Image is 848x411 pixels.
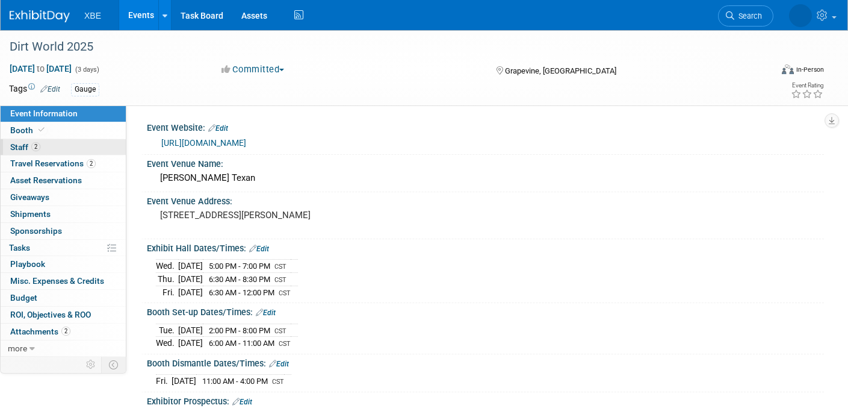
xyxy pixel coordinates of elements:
span: CST [274,276,286,284]
img: ExhibitDay [10,10,70,22]
span: 5:00 PM - 7:00 PM [209,262,270,271]
div: Event Venue Name: [147,155,824,170]
a: Tasks [1,240,126,256]
span: Staff [10,142,40,152]
span: CST [274,263,286,271]
span: 6:30 AM - 12:00 PM [209,288,274,297]
span: (3 days) [74,66,99,74]
span: 2 [31,142,40,151]
span: more [8,344,27,353]
a: ROI, Objectives & ROO [1,307,126,323]
div: Exhibitor Prospectus: [147,392,824,408]
a: Edit [208,124,228,133]
span: Budget [10,293,37,303]
span: Playbook [10,259,45,269]
a: Edit [269,360,289,368]
span: Booth [10,125,47,135]
a: Edit [256,309,276,317]
a: Edit [249,245,269,253]
div: Booth Dismantle Dates/Times: [147,354,824,370]
a: Asset Reservations [1,172,126,189]
a: [URL][DOMAIN_NAME] [161,138,246,148]
span: CST [274,327,286,335]
div: Event Format [703,63,824,81]
span: Misc. Expenses & Credits [10,276,104,286]
a: Edit [40,85,60,93]
span: 2 [61,327,70,336]
td: Fri. [156,286,178,298]
span: 2:00 PM - 8:00 PM [209,326,270,335]
td: [DATE] [178,273,203,286]
a: Event Information [1,105,126,122]
span: CST [272,378,284,386]
span: Grapevine, [GEOGRAPHIC_DATA] [505,66,616,75]
span: XBE [84,11,101,20]
td: Wed. [156,260,178,273]
a: Edit [232,398,252,406]
div: Event Rating [791,83,823,89]
span: ROI, Objectives & ROO [10,310,91,319]
a: Budget [1,290,126,306]
a: Search [718,5,773,27]
td: [DATE] [172,375,196,387]
td: Fri. [156,375,172,387]
span: Tasks [9,243,30,253]
span: CST [279,340,291,348]
a: Staff2 [1,139,126,155]
td: [DATE] [178,260,203,273]
a: Attachments2 [1,324,126,340]
a: more [1,340,126,357]
td: [DATE] [178,337,203,350]
div: Event Venue Address: [147,192,824,207]
span: 6:00 AM - 11:00 AM [209,339,274,348]
span: Giveaways [10,192,49,202]
span: to [35,64,46,74]
div: Gauge [71,83,99,96]
div: [PERSON_NAME] Texan [156,169,815,187]
pre: [STREET_ADDRESS][PERSON_NAME] [160,210,416,221]
td: Tags [9,83,60,96]
td: Toggle Event Tabs [102,357,126,372]
a: Giveaways [1,189,126,205]
span: Attachments [10,327,70,336]
span: CST [279,289,291,297]
td: Thu. [156,273,178,286]
button: Committed [217,63,289,76]
span: 2 [87,159,96,168]
span: Travel Reservations [10,158,96,168]
a: Sponsorships [1,223,126,239]
td: [DATE] [178,286,203,298]
div: Event Website: [147,119,824,134]
a: Booth [1,122,126,139]
span: Search [734,11,762,20]
div: In-Person [796,65,824,74]
div: Dirt World 2025 [5,36,755,58]
td: Tue. [156,324,178,337]
div: Exhibit Hall Dates/Times: [147,239,824,255]
div: Booth Set-up Dates/Times: [147,303,824,319]
a: Shipments [1,206,126,222]
td: Wed. [156,337,178,350]
span: Shipments [10,209,51,219]
span: Event Information [10,108,78,118]
span: Sponsorships [10,226,62,236]
a: Travel Reservations2 [1,155,126,172]
td: [DATE] [178,324,203,337]
a: Playbook [1,256,126,272]
span: Asset Reservations [10,175,82,185]
img: Dave Cataldi [789,4,812,27]
a: Misc. Expenses & Credits [1,273,126,289]
span: 6:30 AM - 8:30 PM [209,275,270,284]
img: Format-Inperson.png [782,64,794,74]
i: Booth reservation complete [39,127,45,133]
span: [DATE] [DATE] [9,63,72,74]
td: Personalize Event Tab Strip [81,357,102,372]
span: 11:00 AM - 4:00 PM [202,377,268,386]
